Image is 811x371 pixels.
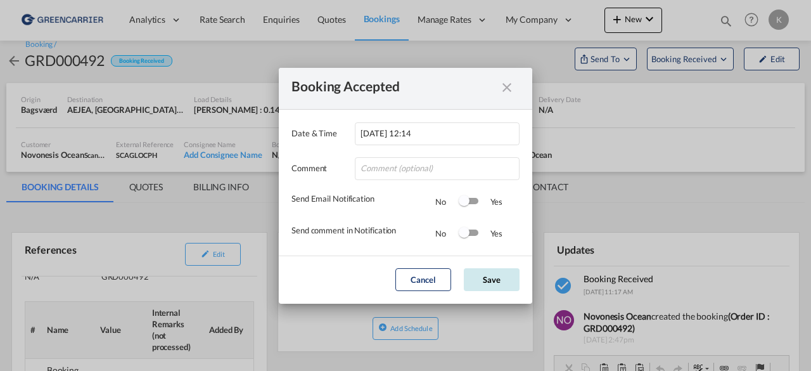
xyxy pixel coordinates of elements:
button: Save [464,268,520,291]
input: Comment (optional) [355,157,520,180]
input: Enter Date & Time [355,122,520,145]
md-dialog: Date & ... [279,68,532,304]
div: Yes [478,227,503,240]
div: No [435,195,459,208]
div: Send comment in Notification [291,224,435,243]
md-switch: Switch 1 [459,192,478,211]
div: Booking Accepted [291,81,497,96]
md-icon: icon-close fg-AAA8AD cursor [499,86,514,101]
body: Editor, editor14 [13,13,222,26]
label: Date & Time [291,127,348,140]
div: No [435,227,459,240]
button: Cancel [395,268,451,291]
div: Yes [478,195,503,208]
label: Comment [291,162,348,174]
md-switch: Switch 2 [459,224,478,243]
div: Send Email Notification [291,192,435,211]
